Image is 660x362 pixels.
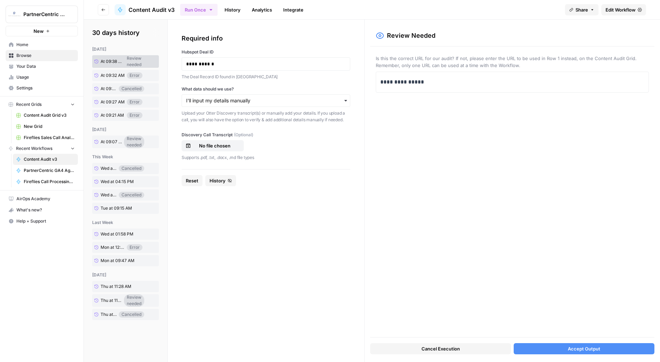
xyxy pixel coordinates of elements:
[16,85,75,91] span: Settings
[101,179,134,185] span: Wed at 04:15 PM
[101,112,124,118] span: At 09:21 AM
[101,283,131,290] span: Thu at 11:28 AM
[6,61,78,72] a: Your Data
[101,72,125,79] span: At 09:32 AM
[248,4,276,15] a: Analytics
[124,136,144,148] div: Review needed
[101,139,122,145] span: At 09:07 AM
[279,4,308,15] a: Integrate
[6,193,78,204] a: AirOps Academy
[92,137,124,147] a: At 09:07 AM
[16,145,52,152] span: Recent Workflows
[92,176,144,187] a: Wed at 04:15 PM
[16,218,75,224] span: Help + Support
[182,49,350,55] label: Hubspot Deal ID
[6,26,78,36] button: New
[8,8,21,21] img: PartnerCentric Sales Tools Logo
[119,311,144,318] div: Cancelled
[92,272,159,278] div: [DATE]
[101,231,133,237] span: Wed at 01:58 PM
[182,73,350,80] p: The Deal Record ID found in [GEOGRAPHIC_DATA]
[13,110,78,121] a: Content Audit Grid v3
[127,99,142,105] div: Error
[13,154,78,165] a: Content Audit v3
[16,101,42,108] span: Recent Grids
[101,165,117,172] span: Wed at 05:18 PM
[575,6,588,13] span: Share
[182,154,350,161] p: Supports .pdf, .txt, .docx, .md file types
[6,143,78,154] button: Recent Workflows
[92,84,119,94] a: At 09:29 AM
[16,63,75,70] span: Your Data
[182,86,350,92] label: What data should we use?
[565,4,599,15] button: Share
[24,135,75,141] span: Fireflies Sales Call Analysis For CS
[129,6,175,14] span: Content Audit v3
[24,123,75,130] span: New Grid
[6,50,78,61] a: Browse
[205,175,236,186] button: History
[13,121,78,132] a: New Grid
[6,204,78,216] button: What's new?
[514,343,654,354] button: Accept Output
[92,219,159,226] div: last week
[92,28,159,38] h2: 30 days history
[210,177,226,184] span: History
[376,55,649,69] span: Is this the correct URL for our audit? If not, please enter the URL to be used in Row 1 instead, ...
[16,74,75,80] span: Usage
[16,196,75,202] span: AirOps Academy
[92,163,119,174] a: Wed at 05:18 PM
[6,99,78,110] button: Recent Grids
[180,4,218,16] button: Run Once
[119,165,144,172] div: Cancelled
[92,190,119,200] a: Wed at 03:48 PM
[124,55,144,68] div: Review needed
[127,244,142,251] div: Error
[13,176,78,187] a: Fireflies Call Processing for CS
[101,311,117,318] span: Thu at 11:14 AM
[34,28,44,35] span: New
[23,11,66,18] span: PartnerCentric Sales Tools
[6,205,78,215] div: What's new?
[16,52,75,59] span: Browse
[421,345,460,352] span: Cancel Execution
[92,70,127,81] a: At 09:32 AM
[182,132,350,138] label: Discovery Call Transcript
[186,97,346,104] input: I'll input my details manually
[124,294,144,307] div: Review needed
[6,39,78,50] a: Home
[16,42,75,48] span: Home
[6,82,78,94] a: Settings
[13,132,78,143] a: Fireflies Sales Call Analysis For CS
[92,110,127,121] a: At 09:21 AM
[127,112,142,118] div: Error
[101,205,132,211] span: Tue at 09:15 AM
[92,255,144,266] a: Mon at 09:47 AM
[24,112,75,118] span: Content Audit Grid v3
[601,4,646,15] a: Edit Workflow
[92,126,159,133] div: [DATE]
[192,142,237,149] p: No file chosen
[101,297,122,304] span: Thu at 11:21 AM
[92,46,159,52] div: [DATE]
[606,6,636,13] span: Edit Workflow
[127,72,142,79] div: Error
[182,140,244,151] button: No file chosen
[101,258,134,264] span: Mon at 09:47 AM
[101,86,117,92] span: At 09:29 AM
[92,203,144,214] a: Tue at 09:15 AM
[119,86,144,92] div: Cancelled
[92,281,144,292] a: Thu at 11:28 AM
[101,192,117,198] span: Wed at 03:48 PM
[24,179,75,185] span: Fireflies Call Processing for CS
[101,58,122,65] span: At 09:38 AM
[92,154,159,160] div: this week
[101,99,125,105] span: At 09:27 AM
[92,295,124,306] a: Thu at 11:21 AM
[220,4,245,15] a: History
[13,165,78,176] a: PartnerCentric GA4 Agent - Leads - SQLs
[92,309,119,320] a: Thu at 11:14 AM
[182,34,350,43] div: Required info
[24,167,75,174] span: PartnerCentric GA4 Agent - Leads - SQLs
[186,177,198,184] span: Reset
